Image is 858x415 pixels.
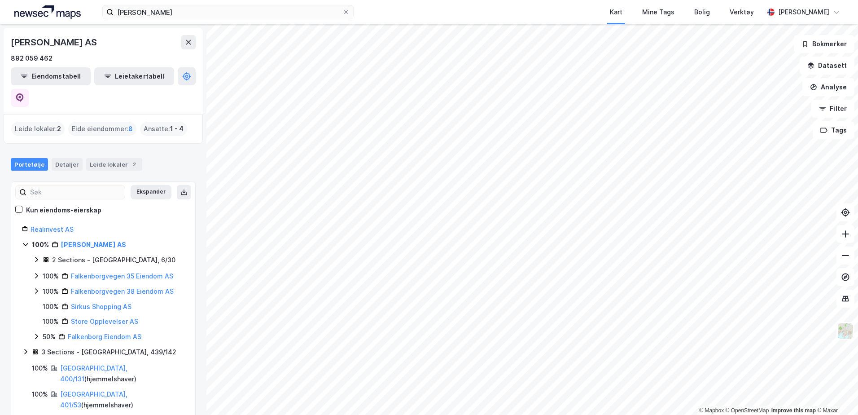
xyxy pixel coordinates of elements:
img: logo.a4113a55bc3d86da70a041830d287a7e.svg [14,5,81,19]
div: Leide lokaler [86,158,142,171]
div: Bolig [694,7,710,18]
span: 8 [128,124,133,134]
div: 100% [43,301,59,312]
span: 1 - 4 [170,124,184,134]
div: 100% [43,316,59,327]
button: Analyse [802,78,854,96]
div: 2 [130,160,139,169]
button: Leietakertabell [94,67,174,85]
a: OpenStreetMap [726,407,769,414]
a: Mapbox [699,407,724,414]
a: Realinvest AS [31,225,74,233]
div: 2 Sections - [GEOGRAPHIC_DATA], 6/30 [52,255,175,265]
div: Verktøy [730,7,754,18]
div: ( hjemmelshaver ) [60,363,184,384]
span: 2 [57,124,61,134]
div: [PERSON_NAME] [778,7,829,18]
a: [GEOGRAPHIC_DATA], 400/131 [60,364,127,383]
a: Falkenborg Eiendom AS [68,333,141,340]
button: Filter [811,100,854,118]
div: 100% [43,286,59,297]
a: Falkenborgvegen 35 Eiendom AS [71,272,173,280]
a: Improve this map [771,407,816,414]
div: Leide lokaler : [11,122,65,136]
div: Portefølje [11,158,48,171]
button: Datasett [800,57,854,75]
button: Ekspander [131,185,171,199]
input: Søk [26,185,125,199]
div: 100% [32,239,49,250]
div: Kun eiendoms-eierskap [26,205,101,216]
div: 50% [43,331,56,342]
div: 100% [32,389,48,400]
div: Eide eiendommer : [68,122,136,136]
iframe: Chat Widget [813,372,858,415]
div: Detaljer [52,158,83,171]
a: Store Opplevelser AS [71,318,138,325]
a: Sirkus Shopping AS [71,303,131,310]
div: 3 Sections - [GEOGRAPHIC_DATA], 439/142 [41,347,176,358]
a: Falkenborgvegen 38 Eiendom AS [71,287,174,295]
div: 100% [32,363,48,374]
div: 100% [43,271,59,282]
a: [GEOGRAPHIC_DATA], 401/53 [60,390,127,409]
div: Mine Tags [642,7,674,18]
div: [PERSON_NAME] AS [11,35,99,49]
div: 892 059 462 [11,53,53,64]
button: Bokmerker [794,35,854,53]
input: Søk på adresse, matrikkel, gårdeiere, leietakere eller personer [114,5,342,19]
img: Z [837,322,854,340]
div: ( hjemmelshaver ) [60,389,184,411]
a: [PERSON_NAME] AS [61,241,126,248]
button: Tags [813,121,854,139]
button: Eiendomstabell [11,67,91,85]
div: Kart [610,7,622,18]
div: Ansatte : [140,122,187,136]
